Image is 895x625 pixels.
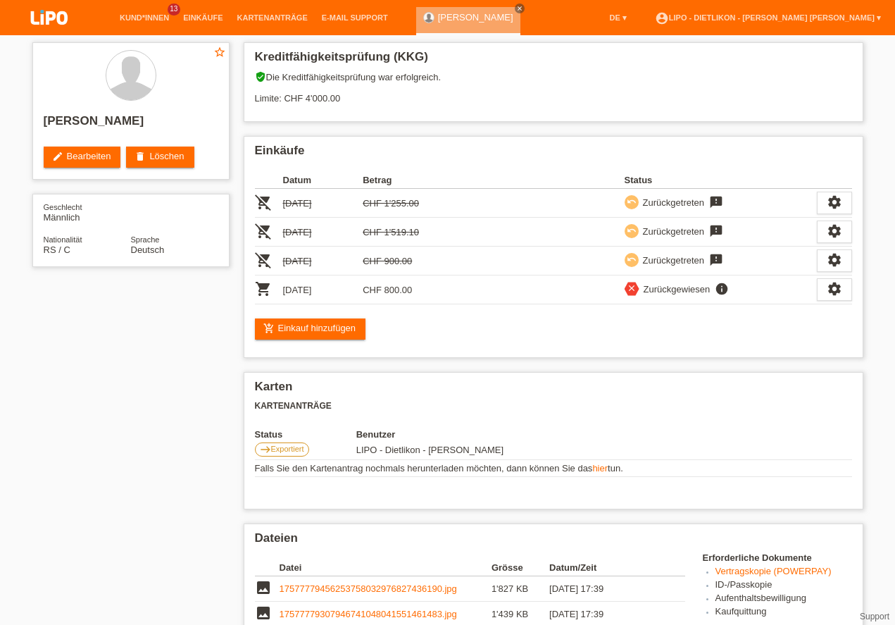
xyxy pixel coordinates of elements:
i: edit [52,151,63,162]
td: 1'827 KB [492,576,549,602]
td: CHF 800.00 [363,276,443,304]
th: Datum [283,172,363,189]
td: [DATE] [283,276,363,304]
td: CHF 900.00 [363,247,443,276]
span: Exportiert [271,445,304,453]
td: CHF 1'255.00 [363,189,443,218]
i: delete [134,151,146,162]
a: add_shopping_cartEinkauf hinzufügen [255,318,366,340]
th: Grösse [492,559,549,576]
h2: Kreditfähigkeitsprüfung (KKG) [255,50,852,71]
td: [DATE] [283,189,363,218]
a: Kartenanträge [230,13,315,22]
a: 17577779456253758032976827436190.jpg [280,583,457,594]
i: feedback [708,224,725,238]
h3: Kartenanträge [255,401,852,411]
i: close [516,5,523,12]
i: undo [627,197,637,206]
i: settings [827,252,842,268]
td: [DATE] [283,247,363,276]
span: 13.09.2025 [356,445,504,455]
span: Sprache [131,235,160,244]
a: hier [592,463,608,474]
i: feedback [708,253,725,267]
a: 17577779307946741048041551461483.jpg [280,609,457,619]
span: Deutsch [131,245,165,255]
div: Zurückgetreten [639,195,704,210]
th: Datei [280,559,492,576]
a: deleteLöschen [126,147,194,168]
td: Falls Sie den Kartenantrag nochmals herunterladen möchten, dann können Sie das tun. [255,460,852,477]
i: feedback [708,195,725,209]
h2: Einkäufe [255,144,852,165]
i: add_shopping_cart [263,323,275,334]
th: Benutzer [356,429,595,440]
li: ID-/Passkopie [715,579,852,593]
i: undo [627,225,637,235]
i: star_border [213,46,226,58]
a: Vertragskopie (POWERPAY) [715,566,832,576]
a: [PERSON_NAME] [438,12,513,23]
h2: [PERSON_NAME] [44,114,218,135]
i: image [255,605,272,621]
th: Datum/Zeit [549,559,665,576]
th: Betrag [363,172,443,189]
li: Aufenthaltsbewilligung [715,593,852,606]
td: [DATE] 17:39 [549,576,665,602]
span: 13 [168,4,180,16]
i: account_circle [655,11,669,25]
span: Serbien / C / 15.09.2002 [44,245,70,255]
td: [DATE] [283,218,363,247]
th: Status [255,429,356,440]
li: Kaufquittung [715,606,852,619]
i: settings [827,223,842,239]
h2: Karten [255,380,852,401]
i: undo [627,254,637,264]
a: Einkäufe [176,13,230,22]
i: settings [827,194,842,210]
h2: Dateien [255,531,852,552]
i: POSP00027497 [255,280,272,297]
i: close [627,283,637,293]
td: CHF 1'519.10 [363,218,443,247]
a: close [515,4,525,13]
div: Männlich [44,202,131,223]
a: account_circleLIPO - Dietlikon - [PERSON_NAME] [PERSON_NAME] ▾ [648,13,888,22]
i: east [260,444,271,455]
i: image [255,579,272,596]
div: Zurückgewiesen [639,282,711,297]
a: LIPO pay [14,29,85,39]
th: Status [625,172,817,189]
a: Support [860,612,889,621]
a: star_border [213,46,226,61]
div: Zurückgetreten [639,253,704,268]
a: DE ▾ [602,13,633,22]
i: POSP00027494 [255,223,272,240]
div: Die Kreditfähigkeitsprüfung war erfolgreich. Limite: CHF 4'000.00 [255,71,852,114]
i: POSP00027496 [255,252,272,268]
i: info [713,282,730,296]
h4: Erforderliche Dokumente [703,552,852,563]
a: Kund*innen [113,13,176,22]
span: Nationalität [44,235,82,244]
a: editBearbeiten [44,147,121,168]
div: Zurückgetreten [639,224,704,239]
a: E-Mail Support [315,13,395,22]
i: POSP00027493 [255,194,272,211]
i: verified_user [255,71,266,82]
i: settings [827,281,842,297]
span: Geschlecht [44,203,82,211]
